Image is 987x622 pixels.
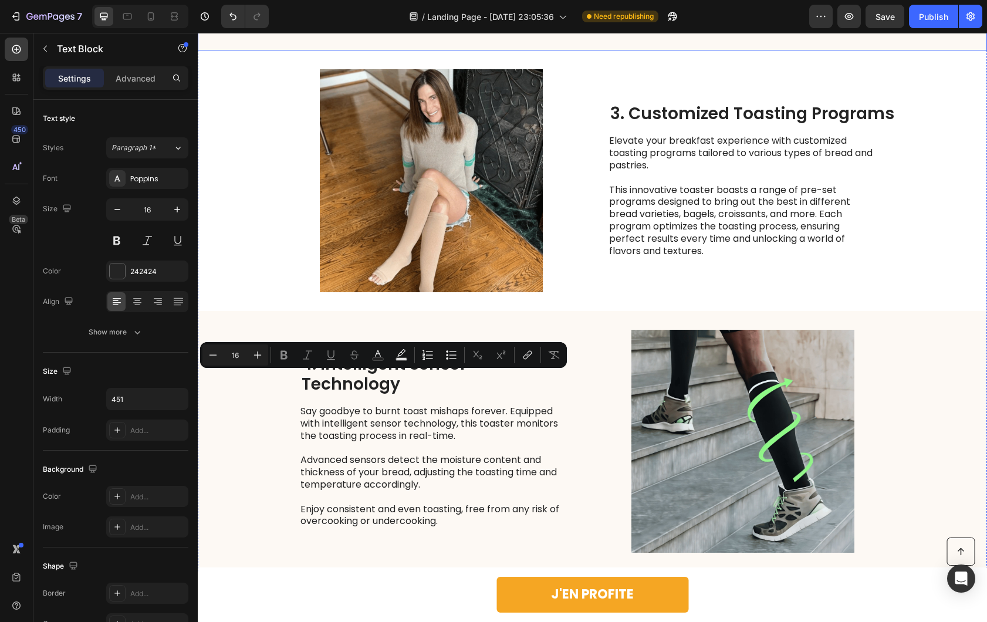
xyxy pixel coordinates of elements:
[11,125,28,134] div: 450
[43,559,80,574] div: Shape
[353,553,436,570] p: J'EN PROFITE
[106,137,188,158] button: Paragraph 1*
[107,388,188,410] input: Auto
[866,5,904,28] button: Save
[130,492,185,502] div: Add...
[130,266,185,277] div: 242424
[58,72,91,84] p: Settings
[77,9,82,23] p: 7
[43,425,70,435] div: Padding
[5,5,87,28] button: 7
[43,394,62,404] div: Width
[919,11,948,23] div: Publish
[422,11,425,23] span: /
[43,364,74,380] div: Size
[116,72,156,84] p: Advanced
[43,266,61,276] div: Color
[43,294,76,310] div: Align
[92,36,375,259] img: gempages_586035941169169181-2b9d0108-8ce2-4d39-9350-010ec2f85f58.webp
[411,102,675,138] p: Elevate your breakfast experience with customized toasting programs tailored to various types of ...
[130,589,185,599] div: Add...
[221,5,269,28] div: Undo/Redo
[43,491,61,502] div: Color
[200,342,567,368] div: Editor contextual toolbar
[947,564,975,593] div: Open Intercom Messenger
[111,143,156,153] span: Paragraph 1*
[876,12,895,22] span: Save
[130,174,185,184] div: Poppins
[43,462,100,478] div: Background
[43,113,75,124] div: Text style
[594,11,654,22] span: Need republishing
[43,588,66,599] div: Border
[198,33,987,622] iframe: Design area
[43,522,63,532] div: Image
[57,42,157,56] p: Text Block
[427,11,554,23] span: Landing Page - [DATE] 23:05:36
[299,544,491,580] a: J'EN PROFITE
[43,322,188,343] button: Show more
[43,201,74,217] div: Size
[9,215,28,224] div: Beta
[89,326,143,338] div: Show more
[130,522,185,533] div: Add...
[404,297,687,520] img: gempages_586035941169169181-62f35696-8a25-43ae-af2b-bed1e183c23d.webp
[103,320,367,362] h2: 4. Intelligent Sensor Technology
[909,5,958,28] button: Publish
[43,143,63,153] div: Styles
[43,173,58,184] div: Font
[411,70,698,92] h2: 3. Customized Toasting Programs
[130,425,185,436] div: Add...
[103,373,366,495] p: Say goodbye to burnt toast mishaps forever. Equipped with intelligent sensor technology, this toa...
[411,151,675,225] p: This innovative toaster boasts a range of pre-set programs designed to bring out the best in diff...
